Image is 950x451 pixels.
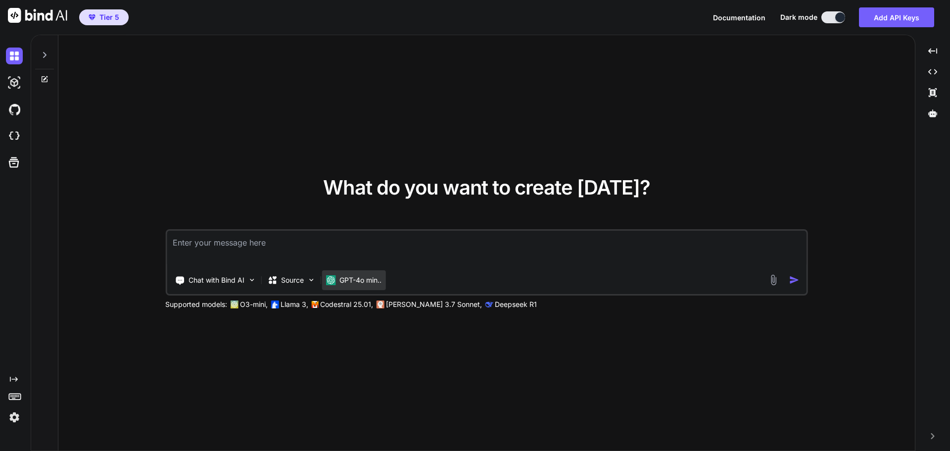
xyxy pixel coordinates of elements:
[495,300,537,309] p: Deepseek R1
[6,48,23,64] img: darkChat
[240,300,268,309] p: O3-mini,
[780,12,817,22] span: Dark mode
[99,12,119,22] span: Tier 5
[271,301,279,308] img: Llama2
[320,300,373,309] p: Codestral 25.01,
[79,9,129,25] button: premiumTier 5
[247,276,256,284] img: Pick Tools
[165,300,227,309] p: Supported models:
[326,275,335,285] img: GPT-4o mini
[6,128,23,145] img: cloudideIcon
[230,301,238,308] img: GPT-4
[859,7,934,27] button: Add API Keys
[6,409,23,426] img: settings
[281,275,304,285] p: Source
[376,301,384,308] img: claude
[339,275,381,285] p: GPT-4o min..
[311,301,318,308] img: Mistral-AI
[189,275,244,285] p: Chat with Bind AI
[307,276,315,284] img: Pick Models
[323,175,650,200] span: What do you want to create [DATE]?
[8,8,67,23] img: Bind AI
[386,300,482,309] p: [PERSON_NAME] 3.7 Sonnet,
[713,12,765,23] button: Documentation
[281,300,308,309] p: Llama 3,
[789,275,800,285] img: icon
[768,274,779,286] img: attachment
[485,301,493,308] img: claude
[6,101,23,118] img: githubDark
[713,13,765,22] span: Documentation
[6,74,23,91] img: darkAi-studio
[89,14,95,20] img: premium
